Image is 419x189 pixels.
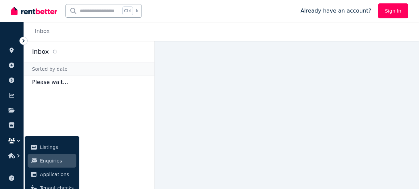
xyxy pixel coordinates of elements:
h2: Inbox [32,47,49,56]
span: Applications [40,170,74,178]
span: Already have an account? [300,7,371,15]
span: Listings [40,143,74,151]
p: Please wait... [24,75,154,89]
a: Inbox [35,28,50,34]
a: Enquiries [28,154,76,168]
nav: Breadcrumb [24,22,58,41]
div: Sorted by date [24,63,154,75]
span: k [136,8,138,14]
span: Ctrl [122,6,133,15]
a: Listings [28,140,76,154]
img: RentBetter [11,6,57,16]
a: Applications [28,168,76,181]
span: Enquiries [40,157,74,165]
a: Sign In [378,3,408,18]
